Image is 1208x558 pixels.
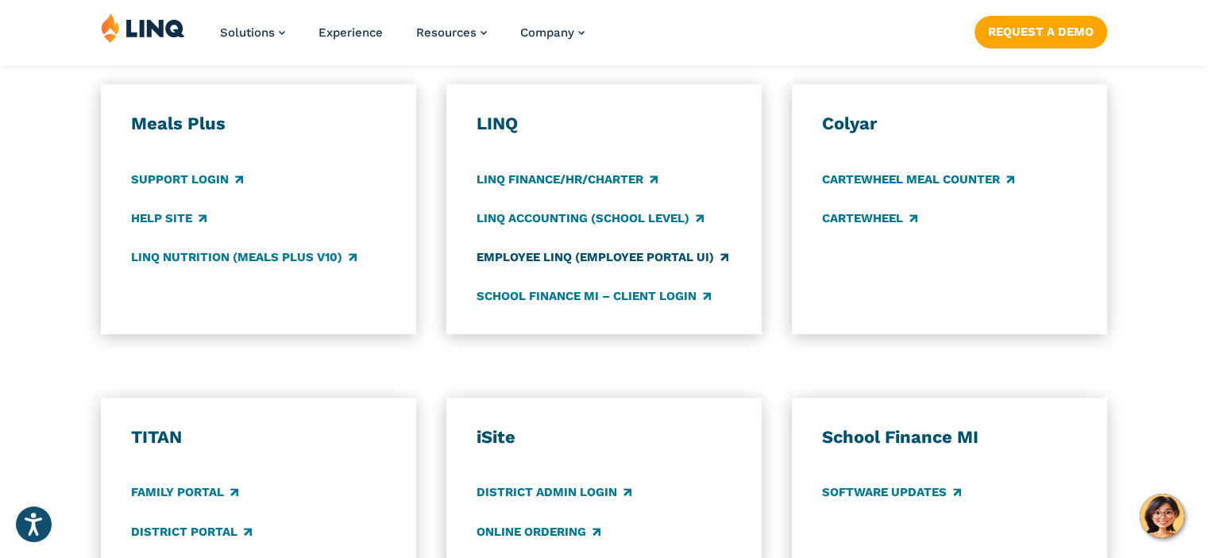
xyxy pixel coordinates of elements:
span: Resources [416,25,477,40]
h3: Meals Plus [131,113,386,135]
h3: TITAN [131,426,386,448]
a: Software Updates [822,484,961,502]
img: LINQ | K‑12 Software [101,13,185,43]
a: Request a Demo [975,16,1107,48]
a: CARTEWHEEL [822,210,917,227]
a: Experience [318,25,383,40]
a: Company [520,25,585,40]
h3: LINQ [477,113,731,135]
h3: Colyar [822,113,1077,135]
button: Hello, have a question? Let’s chat. [1140,494,1184,538]
a: Solutions [220,25,285,40]
span: Solutions [220,25,275,40]
a: LINQ Nutrition (Meals Plus v10) [131,248,357,266]
a: Family Portal [131,484,238,502]
a: CARTEWHEEL Meal Counter [822,171,1014,188]
a: District Portal [131,523,252,541]
a: Online Ordering [477,523,600,541]
h3: School Finance MI [822,426,1077,448]
a: District Admin Login [477,484,631,502]
a: LINQ Accounting (school level) [477,210,704,227]
a: LINQ Finance/HR/Charter [477,171,658,188]
a: Resources [416,25,487,40]
span: Company [520,25,574,40]
a: Employee LINQ (Employee Portal UI) [477,248,728,266]
h3: iSite [477,426,731,448]
a: School Finance MI – Client Login [477,287,711,305]
nav: Primary Navigation [220,13,585,65]
nav: Button Navigation [975,13,1107,48]
a: Support Login [131,171,243,188]
a: Help Site [131,210,206,227]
